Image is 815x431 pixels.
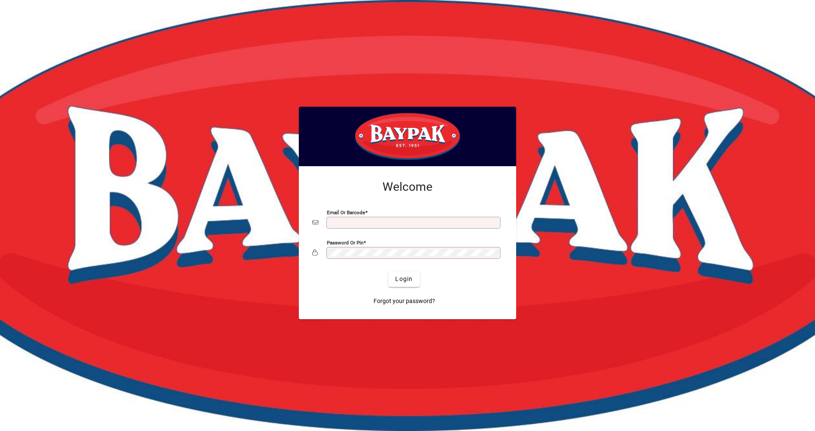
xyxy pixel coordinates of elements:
[395,275,413,284] span: Login
[327,209,365,215] mat-label: Email or Barcode
[327,239,363,245] mat-label: Password or Pin
[312,180,503,194] h2: Welcome
[370,294,438,309] a: Forgot your password?
[374,297,435,306] span: Forgot your password?
[388,272,419,287] button: Login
